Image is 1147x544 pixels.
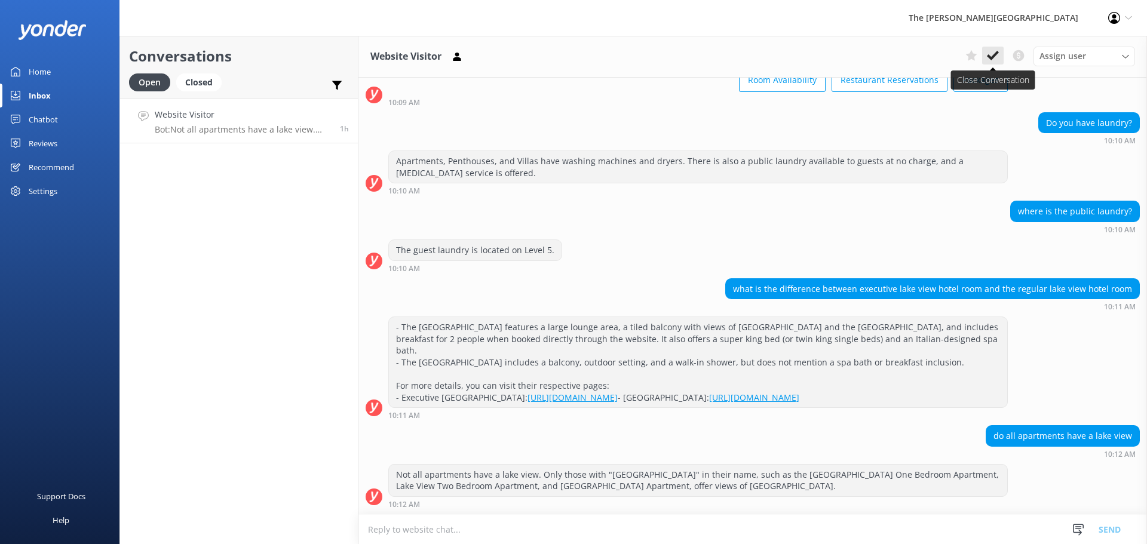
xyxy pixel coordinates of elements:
[726,279,1139,299] div: what is the difference between executive lake view hotel room and the regular lake view hotel room
[388,98,1008,106] div: Oct 09 2025 10:09am (UTC +13:00) Pacific/Auckland
[388,99,420,106] strong: 10:09 AM
[388,411,1008,419] div: Oct 09 2025 10:11am (UTC +13:00) Pacific/Auckland
[155,108,331,121] h4: Website Visitor
[709,392,799,403] a: [URL][DOMAIN_NAME]
[1104,451,1136,458] strong: 10:12 AM
[986,450,1140,458] div: Oct 09 2025 10:12am (UTC +13:00) Pacific/Auckland
[129,73,170,91] div: Open
[129,75,176,88] a: Open
[389,151,1007,183] div: Apartments, Penthouses, and Villas have washing machines and dryers. There is also a public laund...
[388,412,420,419] strong: 10:11 AM
[953,68,1008,92] button: Packages
[155,124,331,135] p: Bot: Not all apartments have a lake view. Only those with "[GEOGRAPHIC_DATA]" in their name, such...
[1038,136,1140,145] div: Oct 09 2025 10:10am (UTC +13:00) Pacific/Auckland
[1104,303,1136,311] strong: 10:11 AM
[389,465,1007,496] div: Not all apartments have a lake view. Only those with "[GEOGRAPHIC_DATA]" in their name, such as t...
[832,68,947,92] button: Restaurant Reservations
[1033,47,1135,66] div: Assign User
[986,426,1139,446] div: do all apartments have a lake view
[388,265,420,272] strong: 10:10 AM
[29,155,74,179] div: Recommend
[18,20,87,40] img: yonder-white-logo.png
[1039,50,1086,63] span: Assign user
[340,124,349,134] span: Oct 09 2025 10:12am (UTC +13:00) Pacific/Auckland
[389,317,1007,407] div: - The [GEOGRAPHIC_DATA] features a large lounge area, a tiled balcony with views of [GEOGRAPHIC_D...
[37,484,85,508] div: Support Docs
[176,75,228,88] a: Closed
[1104,226,1136,233] strong: 10:10 AM
[388,264,562,272] div: Oct 09 2025 10:10am (UTC +13:00) Pacific/Auckland
[1104,137,1136,145] strong: 10:10 AM
[388,501,420,508] strong: 10:12 AM
[29,60,51,84] div: Home
[1011,201,1139,222] div: where is the public laundry?
[53,508,69,532] div: Help
[29,131,57,155] div: Reviews
[388,186,1008,195] div: Oct 09 2025 10:10am (UTC +13:00) Pacific/Auckland
[528,392,618,403] a: [URL][DOMAIN_NAME]
[1039,113,1139,133] div: Do you have laundry?
[725,302,1140,311] div: Oct 09 2025 10:11am (UTC +13:00) Pacific/Auckland
[29,107,58,131] div: Chatbot
[389,240,562,260] div: The guest laundry is located on Level 5.
[739,68,826,92] button: Room Availability
[176,73,222,91] div: Closed
[29,179,57,203] div: Settings
[1010,225,1140,233] div: Oct 09 2025 10:10am (UTC +13:00) Pacific/Auckland
[129,45,349,67] h2: Conversations
[388,188,420,195] strong: 10:10 AM
[388,500,1008,508] div: Oct 09 2025 10:12am (UTC +13:00) Pacific/Auckland
[370,49,441,64] h3: Website Visitor
[120,99,358,143] a: Website VisitorBot:Not all apartments have a lake view. Only those with "[GEOGRAPHIC_DATA]" in th...
[29,84,51,107] div: Inbox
